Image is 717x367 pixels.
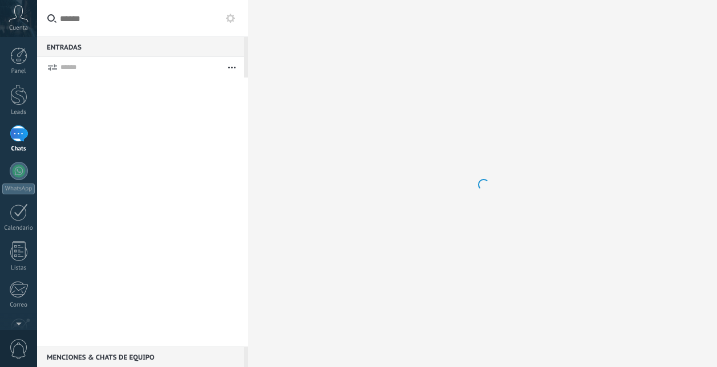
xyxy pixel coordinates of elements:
[2,301,35,309] div: Correo
[2,109,35,116] div: Leads
[37,36,244,57] div: Entradas
[9,25,28,32] span: Cuenta
[2,145,35,153] div: Chats
[2,225,35,232] div: Calendario
[2,68,35,75] div: Panel
[2,264,35,272] div: Listas
[37,346,244,367] div: Menciones & Chats de equipo
[2,183,35,194] div: WhatsApp
[220,57,244,78] button: Más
